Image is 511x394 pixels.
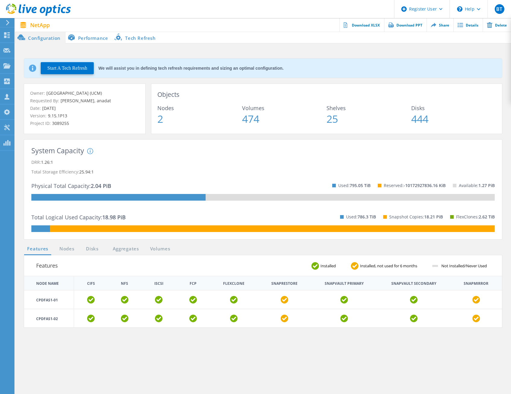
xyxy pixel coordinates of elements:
a: Nodes [57,245,77,253]
span: Disks [411,105,496,111]
span: [GEOGRAPHIC_DATA] (UCM) [45,90,102,96]
a: Download XLSX [339,18,384,32]
h3: Objects [157,90,496,99]
p: Version: [30,113,139,119]
p: Total Logical Used Capacity: [31,212,126,222]
th: NFS [121,282,128,285]
a: Disks [84,245,100,253]
svg: \n [457,6,462,12]
p: FlexClones: [456,212,495,222]
span: [PERSON_NAME], anadat [59,98,111,103]
span: 1.27 PiB [478,183,495,188]
p: Available: [459,181,495,190]
span: 2 [157,114,242,124]
a: Details [453,18,483,32]
span: NetApp [30,22,50,28]
span: -10172927836.16 KiB [404,183,446,188]
span: 444 [411,114,496,124]
div: We will assist you in defining tech refresh requirements and sizing an optimal configuration. [98,66,283,70]
p: Project ID: [30,120,139,127]
span: Volumes [242,105,327,111]
a: Aggregates [109,245,143,253]
p: Requested By: [30,97,139,104]
span: 795.05 TiB [350,183,371,188]
td: CPDFAS1-02 [24,309,74,327]
p: Date: [30,105,139,112]
th: iSCSI [154,282,163,285]
a: Live Optics Dashboard [6,13,71,17]
a: Features [24,245,51,253]
th: Snapvault Primary [325,282,364,285]
span: 786.3 TiB [358,214,376,220]
button: Start A Tech Refresh [41,62,94,74]
p: Physical Total Capacity: [31,181,111,191]
span: 3089255 [51,120,69,126]
span: 9.15.1P13 [46,113,67,119]
p: DRR: [31,157,495,167]
span: 1.26:1 [41,159,53,165]
span: Installed [319,264,342,268]
span: 18.21 PiB [424,214,443,220]
th: Snapmirror [464,282,488,285]
p: Total Storage Efficiency: [31,167,495,177]
a: Download PPT [384,18,427,32]
a: Share [427,18,453,32]
td: CPDFAS1-01 [24,290,74,309]
span: Not Installed/Never Used [440,264,493,268]
h3: System Capacity [31,147,84,154]
span: 2.62 TiB [479,214,495,220]
p: Used: [346,212,376,222]
span: BT [496,7,502,11]
h3: Features [36,261,58,270]
p: Owner: [30,90,139,97]
th: CIFS [87,282,95,285]
th: FCP [190,282,197,285]
th: Snapvault Secondary [391,282,436,285]
a: Volumes [147,245,173,253]
span: Installed, not used for 6 months [358,264,423,268]
th: Snaprestore [271,282,298,285]
span: 474 [242,114,327,124]
span: [DATE] [41,105,56,111]
span: 18.98 PiB [102,214,126,221]
th: FlexClone [223,282,244,285]
p: Snapshot Copies: [389,212,443,222]
p: Reserved: [384,181,446,190]
a: Delete [483,18,511,32]
span: 25.94:1 [79,169,94,175]
span: Nodes [157,105,242,111]
span: 25 [326,114,411,124]
p: Used: [338,181,371,190]
span: Shelves [326,105,411,111]
th: Node Name [24,276,74,290]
